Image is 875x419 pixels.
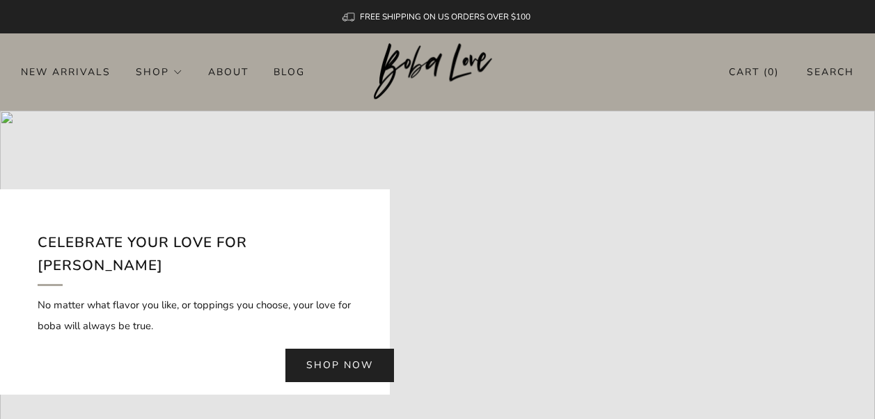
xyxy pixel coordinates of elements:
[374,43,501,100] img: Boba Love
[136,61,183,83] a: Shop
[21,61,111,83] a: New Arrivals
[768,65,775,79] items-count: 0
[807,61,854,84] a: Search
[285,349,394,382] a: Shop now
[38,294,352,336] p: No matter what flavor you like, or toppings you choose, your love for boba will always be true.
[729,61,779,84] a: Cart
[374,43,501,101] a: Boba Love
[360,11,530,22] span: FREE SHIPPING ON US ORDERS OVER $100
[38,231,352,286] h2: Celebrate your love for [PERSON_NAME]
[208,61,249,83] a: About
[274,61,305,83] a: Blog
